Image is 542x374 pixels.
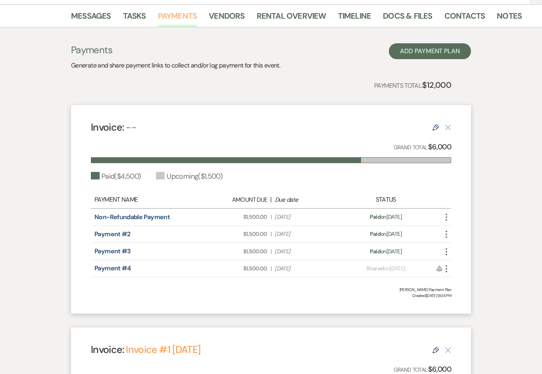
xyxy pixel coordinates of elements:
[370,230,381,237] span: Paid
[342,195,430,204] div: Status
[205,264,267,273] span: $1,500.00
[275,195,338,204] div: Due date
[123,10,146,27] a: Tasks
[209,10,244,27] a: Vendors
[338,10,371,27] a: Timeline
[91,343,200,357] h4: Invoice:
[497,10,522,27] a: Notes
[204,195,267,204] div: Amount Due
[94,264,131,272] a: Payment #4
[94,230,131,238] a: Payment #2
[126,121,136,134] span: --
[422,80,451,90] strong: $12,000
[94,247,131,255] a: Payment #3
[370,213,381,220] span: Paid
[444,10,485,27] a: Contacts
[257,10,326,27] a: Rental Overview
[91,120,136,134] h4: Invoice:
[445,124,451,131] button: This payment plan cannot be deleted because it contains links that have been paid through Weven’s...
[91,287,451,293] div: [PERSON_NAME] Payment Plan
[366,265,384,272] span: Shared
[428,142,451,152] strong: $6,000
[156,171,223,182] div: Upcoming ( $1,500 )
[205,230,267,238] span: $1,500.00
[445,347,451,353] button: This payment plan cannot be deleted because it contains links that have been paid through Weven’s...
[370,248,381,255] span: Paid
[275,247,337,256] span: [DATE]
[205,213,267,221] span: $1,500.00
[91,171,141,182] div: Paid ( $4,500 )
[275,230,337,238] span: [DATE]
[342,247,430,256] div: on [DATE]
[383,10,432,27] a: Docs & Files
[428,364,451,374] strong: $6,000
[374,79,451,91] p: Payments Total:
[205,247,267,256] span: $1,500.00
[200,195,342,204] div: |
[342,264,430,273] div: on [DATE]
[275,213,337,221] span: [DATE]
[126,343,200,356] a: Invoice #1 [DATE]
[71,43,280,57] h3: Payments
[71,60,280,71] p: Generate and share payment links to collect and/or log payment for this event.
[94,213,170,221] a: Non-Refundable Payment
[389,43,471,59] button: Add Payment Plan
[91,293,451,299] span: Created: [DATE] 9:04 PM
[275,264,337,273] span: [DATE]
[158,10,197,27] a: Payments
[342,213,430,221] div: on [DATE]
[342,230,430,238] div: on [DATE]
[394,141,452,153] p: Grand Total:
[71,10,111,27] a: Messages
[94,195,200,204] div: Payment Name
